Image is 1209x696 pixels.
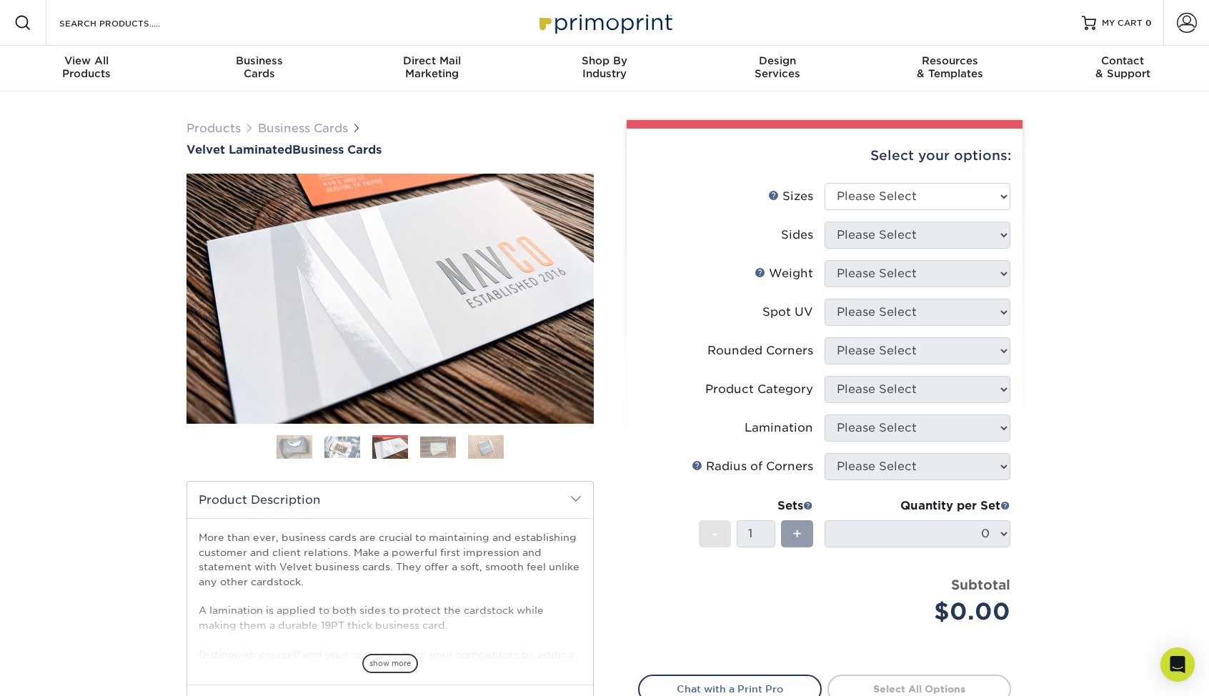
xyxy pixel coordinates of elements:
[518,46,691,91] a: Shop ByIndustry
[692,458,813,475] div: Radius of Corners
[518,54,691,67] span: Shop By
[372,437,408,459] img: Business Cards 03
[362,654,418,673] span: show more
[186,174,594,424] img: Velvet Laminated 03
[1102,17,1143,29] span: MY CART
[864,54,1037,67] span: Resources
[345,54,518,67] span: Direct Mail
[707,342,813,359] div: Rounded Corners
[864,54,1037,80] div: & Templates
[1160,647,1195,682] div: Open Intercom Messenger
[1036,46,1209,91] a: Contact& Support
[173,54,346,80] div: Cards
[762,304,813,321] div: Spot UV
[1036,54,1209,67] span: Contact
[835,595,1010,629] div: $0.00
[1036,54,1209,80] div: & Support
[792,523,802,545] span: +
[864,46,1037,91] a: Resources& Templates
[951,577,1010,592] strong: Subtotal
[187,482,593,518] h2: Product Description
[324,436,360,458] img: Business Cards 02
[518,54,691,80] div: Industry
[691,54,864,80] div: Services
[173,54,346,67] span: Business
[345,46,518,91] a: Direct MailMarketing
[699,497,813,514] div: Sets
[712,523,718,545] span: -
[638,129,1011,183] div: Select your options:
[258,121,348,135] a: Business Cards
[345,54,518,80] div: Marketing
[1145,18,1152,28] span: 0
[420,436,456,458] img: Business Cards 04
[745,419,813,437] div: Lamination
[277,429,312,465] img: Business Cards 01
[58,14,197,31] input: SEARCH PRODUCTS.....
[755,265,813,282] div: Weight
[173,46,346,91] a: BusinessCards
[768,188,813,205] div: Sizes
[825,497,1010,514] div: Quantity per Set
[691,46,864,91] a: DesignServices
[691,54,864,67] span: Design
[186,143,594,156] a: Velvet LaminatedBusiness Cards
[781,227,813,244] div: Sides
[468,434,504,459] img: Business Cards 05
[186,121,241,135] a: Products
[186,143,292,156] span: Velvet Laminated
[705,381,813,398] div: Product Category
[533,7,676,38] img: Primoprint
[186,143,594,156] h1: Business Cards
